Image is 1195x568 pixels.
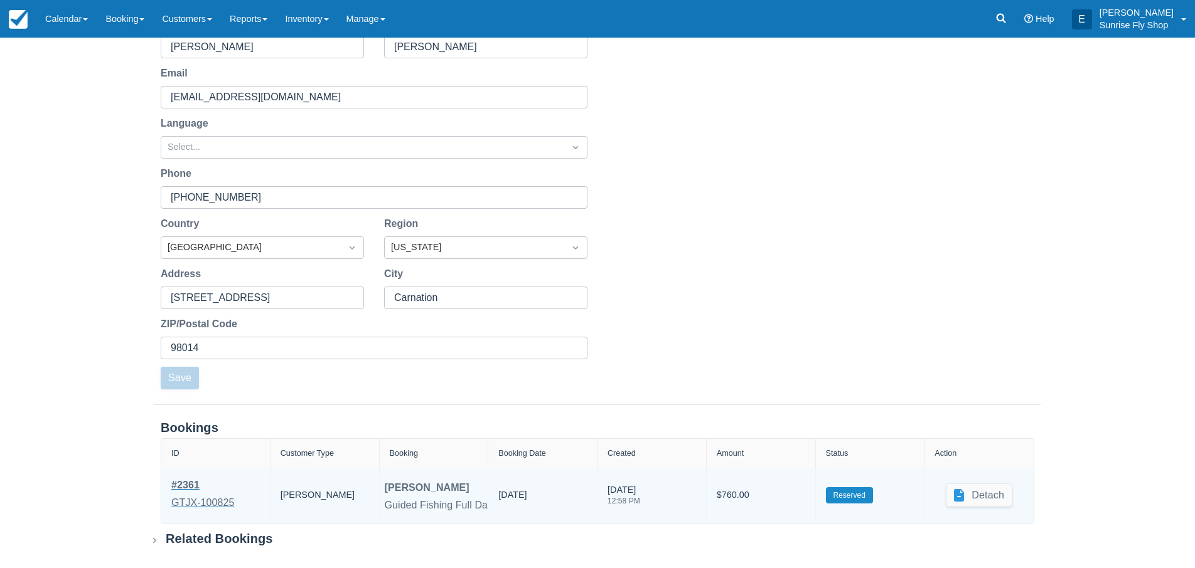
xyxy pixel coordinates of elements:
label: Language [161,116,213,131]
label: Email [161,66,193,81]
a: #2361GTJX-100825 [171,478,235,513]
i: Help [1024,14,1033,23]
div: $760.00 [717,478,805,513]
div: GTJX-100825 [171,495,235,510]
div: Created [608,449,636,458]
div: Amount [717,449,744,458]
label: City [384,266,408,281]
label: ZIP/Postal Code [161,317,242,332]
div: # 2361 [171,478,235,493]
div: Status [826,449,849,458]
label: Reserved [826,487,873,503]
div: Related Bookings [166,531,273,547]
label: Phone [161,166,196,181]
div: Select... [168,140,558,154]
div: ID [171,449,180,458]
span: Dropdown icon [569,141,582,154]
div: Booking Date [498,449,546,458]
div: Action [935,449,957,458]
div: 12:58 PM [608,497,640,505]
span: Dropdown icon [346,241,358,254]
div: [DATE] [498,488,527,507]
div: [PERSON_NAME] [385,480,469,495]
div: Guided Fishing Full Day 2 Anglers [385,498,539,513]
button: Detach [946,484,1012,507]
div: Customer Type [281,449,334,458]
label: Country [161,216,204,231]
div: Bookings [161,420,1034,436]
span: Dropdown icon [569,241,582,254]
div: [PERSON_NAME] [281,478,369,513]
img: checkfront-main-nav-mini-logo.png [9,10,28,29]
span: Help [1036,14,1054,24]
div: [DATE] [608,483,640,512]
label: Region [384,216,423,231]
p: Sunrise Fly Shop [1100,19,1174,31]
div: E [1072,9,1092,29]
div: Booking [390,449,419,458]
p: [PERSON_NAME] [1100,6,1174,19]
label: Address [161,266,206,281]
